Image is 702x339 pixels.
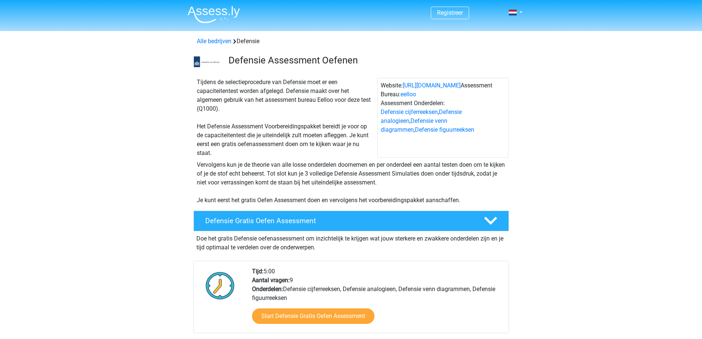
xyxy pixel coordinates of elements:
a: Defensie venn diagrammen [381,117,447,133]
div: Tijdens de selectieprocedure van Defensie moet er een capaciteitentest worden afgelegd. Defensie ... [194,78,377,158]
img: Assessly [188,6,240,23]
div: 5:00 9 Defensie cijferreeksen, Defensie analogieen, Defensie venn diagrammen, Defensie figuurreeksen [247,267,508,333]
a: Defensie figuurreeksen [415,126,474,133]
a: Defensie Gratis Oefen Assessment [191,211,512,231]
img: Klok [202,267,239,304]
a: eelloo [401,91,416,98]
div: Website: Assessment Bureau: Assessment Onderdelen: , , , [377,78,509,158]
a: Alle bedrijven [197,38,231,45]
a: Defensie cijferreeksen [381,108,438,115]
b: Tijd: [252,268,263,275]
h3: Defensie Assessment Oefenen [228,55,503,66]
div: Vervolgens kun je de theorie van alle losse onderdelen doornemen en per onderdeel een aantal test... [194,160,509,205]
div: Defensie [194,37,509,46]
b: Onderdelen: [252,286,283,293]
div: Doe het gratis Defensie oefenassessment om inzichtelijk te krijgen wat jouw sterkere en zwakkere ... [193,231,509,252]
a: [URL][DOMAIN_NAME] [403,82,461,89]
a: Defensie analogieen [381,108,462,124]
a: Registreer [437,9,463,16]
b: Aantal vragen: [252,277,290,284]
a: Start Defensie Gratis Oefen Assessment [252,308,374,324]
h4: Defensie Gratis Oefen Assessment [205,217,472,225]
